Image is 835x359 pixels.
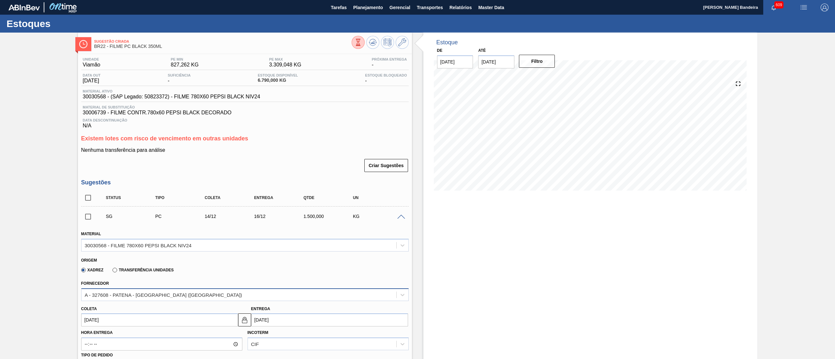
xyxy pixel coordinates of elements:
[252,195,309,200] div: Entrega
[81,116,409,129] div: N/A
[81,147,409,153] p: Nenhuma transferência para análise
[81,353,113,357] label: Tipo de pedido
[449,4,472,11] span: Relatórios
[763,3,784,12] button: Notificações
[81,179,409,186] h3: Sugestões
[241,316,249,324] img: locked
[81,135,248,142] span: Existem lotes com risco de vencimento em outras unidades
[104,214,161,219] div: Sugestão Criada
[166,73,192,84] div: -
[251,313,408,326] input: dd/mm/yyyy
[269,62,301,68] span: 3.309,048 KG
[478,4,504,11] span: Master Data
[81,281,109,286] label: Fornecedor
[83,118,407,122] span: Data Descontinuação
[83,105,407,109] span: Material de Substituição
[7,20,122,27] h1: Estoques
[252,214,309,219] div: 16/12/2025
[81,232,101,236] label: Material
[168,73,190,77] span: Suficiência
[302,214,358,219] div: 1.500,000
[365,158,408,173] div: Criar Sugestões
[83,89,260,93] span: Material ativo
[81,313,238,326] input: dd/mm/yyyy
[396,36,409,49] button: Ir ao Master Data / Geral
[365,73,407,77] span: Estoque Bloqueado
[94,39,352,43] span: Sugestão Criada
[821,4,828,11] img: Logout
[353,4,383,11] span: Planejamento
[8,5,40,10] img: TNhmsLtSVTkK8tSr43FrP2fwEKptu5GPRR3wAAAABJRU5ErkJggg==
[269,57,301,61] span: PE MAX
[436,39,458,46] div: Estoque
[154,214,210,219] div: Pedido de Compra
[258,73,298,77] span: Estoque Disponível
[366,36,379,49] button: Atualizar Gráfico
[437,48,443,53] label: De
[83,73,101,77] span: Data out
[258,78,298,83] span: 6.790,000 KG
[372,57,407,61] span: Próxima Entrega
[79,40,87,48] img: Ícone
[83,110,407,116] span: 30006739 - FILME CONTR.780x60 PEPSI BLACK DECORADO
[104,195,161,200] div: Status
[251,307,270,311] label: Entrega
[83,94,260,100] span: 30030568 - (SAP Legado: 50823372) - FILME 780X60 PEPSI BLACK NIV24
[81,268,104,272] label: Xadrez
[370,57,409,68] div: -
[251,341,259,347] div: CIF
[81,258,97,263] label: Origem
[81,328,242,337] label: Hora Entrega
[519,55,555,68] button: Filtro
[351,195,408,200] div: UN
[437,55,473,68] input: dd/mm/yyyy
[302,195,358,200] div: Qtde
[94,44,352,49] span: BR22 - FILME PC BLACK 350ML
[238,313,251,326] button: locked
[81,307,97,311] label: Coleta
[171,57,198,61] span: PE MIN
[381,36,394,49] button: Programar Estoque
[364,159,408,172] button: Criar Sugestões
[389,4,410,11] span: Gerencial
[478,48,486,53] label: Até
[351,214,408,219] div: KG
[774,1,783,8] span: 609
[83,57,100,61] span: Unidade
[171,62,198,68] span: 827,262 KG
[154,195,210,200] div: Tipo
[83,78,101,84] span: [DATE]
[248,330,268,335] label: Incoterm
[352,36,365,49] button: Visão Geral dos Estoques
[363,73,408,84] div: -
[417,4,443,11] span: Transportes
[85,242,192,248] div: 30030568 - FILME 780X60 PEPSI BLACK NIV24
[113,268,174,272] label: Transferência Unidades
[331,4,347,11] span: Tarefas
[85,292,242,297] div: A - 327608 - PATENA - [GEOGRAPHIC_DATA] ([GEOGRAPHIC_DATA])
[203,214,259,219] div: 14/12/2025
[203,195,259,200] div: Coleta
[800,4,808,11] img: userActions
[83,62,100,68] span: Viamão
[478,55,514,68] input: dd/mm/yyyy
